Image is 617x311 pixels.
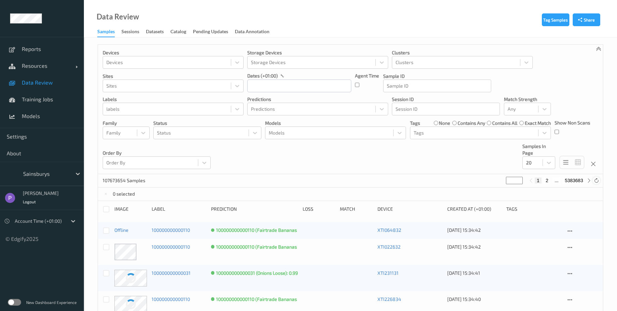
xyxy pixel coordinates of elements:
p: Sites [103,73,244,80]
div: Data Review [97,13,139,20]
a: 100000000000110 [152,227,190,233]
a: 100000000000110 [152,296,190,302]
div: [DATE] 15:34:42 [447,227,502,234]
p: Family [103,120,150,126]
div: Match [340,206,372,213]
button: 2 [544,177,550,184]
a: XTI226834 [377,296,401,302]
div: image [114,206,147,213]
div: [DATE] 15:34:40 [447,296,502,303]
p: Status [153,120,261,126]
button: Tag Samples [542,13,569,26]
div: Datasets [146,28,164,37]
p: Order By [103,150,211,156]
a: XTI022632 [377,244,401,250]
div: [DATE] 15:34:41 [447,270,502,276]
label: contains any [458,120,485,126]
button: ... [553,177,561,184]
div: 100000000000031 (Onions Loose): 0.9976 [216,270,303,276]
a: 100000000000110 [152,244,190,250]
a: Catalog [170,27,193,37]
div: Label [152,206,206,213]
p: 0 selected [113,191,135,197]
p: Agent Time [355,72,379,79]
div: [DATE] 15:34:42 [447,244,502,250]
a: Sessions [121,27,146,37]
div: Samples [97,28,115,37]
div: Sessions [121,28,139,37]
button: 1 [535,177,542,184]
div: Loss [303,206,335,213]
div: Tags [506,206,561,213]
div: Prediction [211,206,298,213]
div: Device [377,206,443,213]
div: 100000000000110 (Fairtrade Bananas Loose): 0.9980 [216,296,329,303]
p: Show Non Scans [555,119,590,126]
a: 100000000000031 [152,270,191,276]
p: Models [265,120,406,126]
a: Offline [114,227,128,233]
a: Data Annotation [235,27,276,37]
p: labels [103,96,244,103]
p: Devices [103,49,244,56]
button: 5383683 [563,177,585,184]
div: 100000000000110 (Fairtrade Bananas Loose): 0.9995 [216,244,328,250]
a: XTI064832 [377,227,401,233]
div: Pending Updates [193,28,228,37]
div: Created At (+01:00) [447,206,502,213]
label: contains all [492,120,517,126]
p: dates (+01:00) [247,72,278,79]
p: 107673654 Samples [103,177,153,184]
p: Samples In Page [522,143,555,156]
p: Sample ID [383,73,491,80]
p: Tags [410,120,420,126]
button: Share [573,13,600,26]
div: Catalog [170,28,186,37]
p: Match Strength [504,96,551,103]
a: Samples [97,27,121,37]
div: Data Annotation [235,28,269,37]
a: Pending Updates [193,27,235,37]
label: none [439,120,450,126]
p: Clusters [392,49,533,56]
p: Predictions [247,96,388,103]
p: Storage Devices [247,49,388,56]
label: exact match [525,120,551,126]
a: XTI231131 [377,270,399,276]
p: Session ID [392,96,500,103]
div: 100000000000110 (Fairtrade Bananas Loose): 0.9988 [216,227,329,234]
a: Datasets [146,27,170,37]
